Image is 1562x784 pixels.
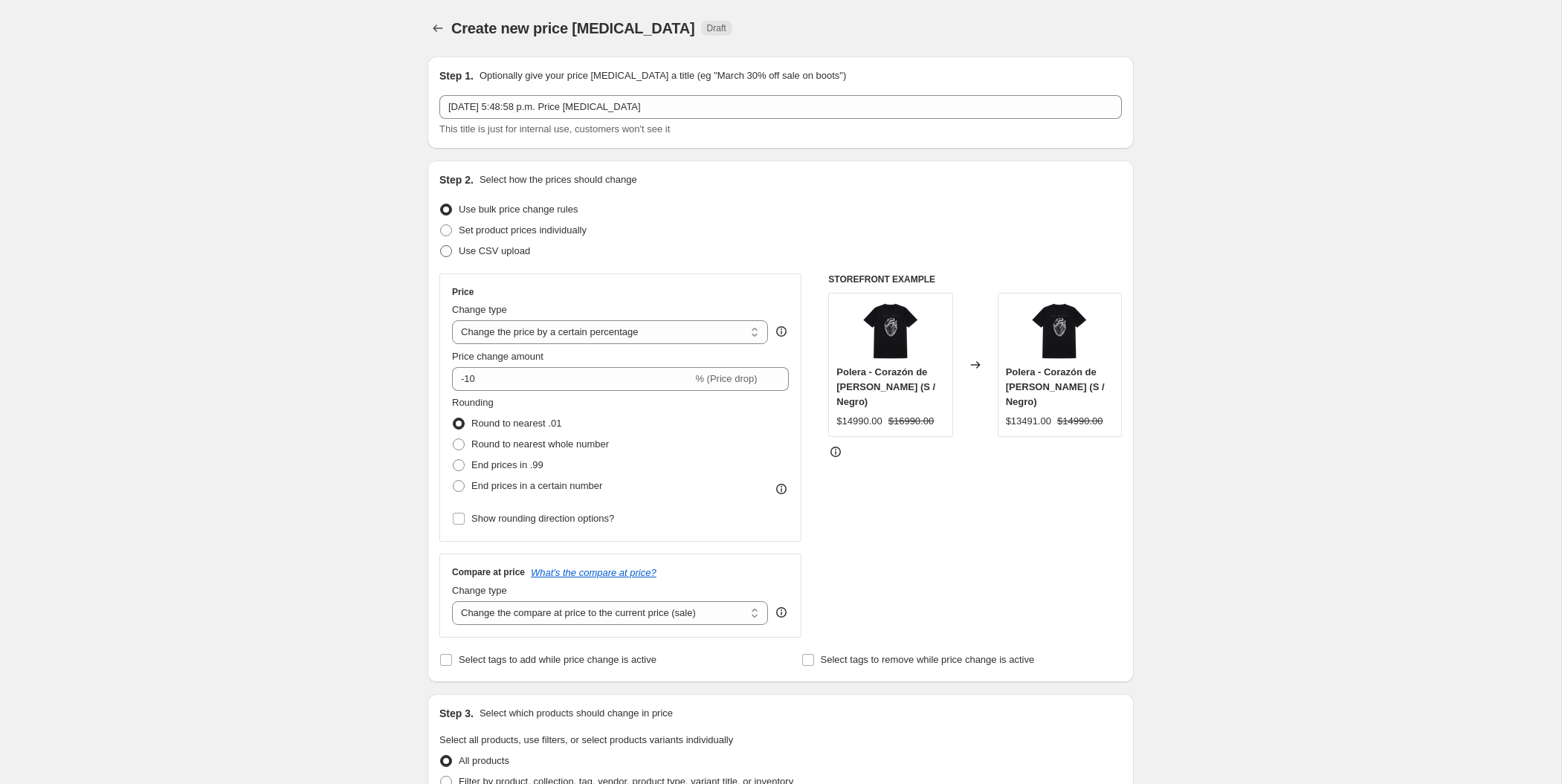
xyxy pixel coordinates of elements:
span: Price change amount [452,351,543,362]
div: help [774,324,789,339]
div: $14990.00 [836,414,882,429]
span: This title is just for internal use, customers won't see it [439,123,670,135]
h6: STOREFRONT EXAMPLE [828,273,1122,285]
span: % (Price drop) [695,373,757,384]
h2: Step 2. [439,172,474,187]
h2: Step 1. [439,68,474,83]
h3: Compare at price [452,566,525,578]
span: Change type [452,304,507,315]
div: help [774,605,789,620]
div: $13491.00 [1006,414,1051,429]
p: Optionally give your price [MEDICAL_DATA] a title (eg "March 30% off sale on boots") [480,68,846,83]
span: End prices in a certain number [471,480,602,491]
h3: Price [452,286,474,298]
span: Set product prices individually [459,224,587,236]
span: Select tags to remove while price change is active [821,654,1035,665]
span: Round to nearest whole number [471,438,609,450]
span: Use CSV upload [459,245,530,256]
h2: Step 3. [439,706,474,721]
img: POLERA-NEGRA_8c9ed56a-4505-49c1-900b-78f4380d5fb3_80x.png [861,301,920,360]
span: Polera - Corazón de [PERSON_NAME] (S / Negro) [836,366,935,407]
span: Rounding [452,397,494,408]
input: 30% off holiday sale [439,95,1122,119]
span: Select all products, use filters, or select products variants individually [439,734,733,745]
span: Select tags to add while price change is active [459,654,656,665]
span: Create new price [MEDICAL_DATA] [451,20,695,36]
span: Use bulk price change rules [459,204,578,215]
span: Round to nearest .01 [471,418,561,429]
p: Select which products should change in price [480,706,673,721]
button: What's the compare at price? [531,567,656,578]
span: Show rounding direction options? [471,513,614,524]
span: End prices in .99 [471,459,543,470]
img: POLERA-NEGRA_8c9ed56a-4505-49c1-900b-78f4380d5fb3_80x.png [1030,301,1089,360]
input: -15 [452,367,692,391]
span: Draft [707,22,726,34]
span: Polera - Corazón de [PERSON_NAME] (S / Negro) [1006,366,1105,407]
p: Select how the prices should change [480,172,637,187]
span: All products [459,755,509,766]
strike: $16990.00 [888,414,934,429]
span: Change type [452,585,507,596]
button: Price change jobs [427,18,448,39]
strike: $14990.00 [1057,414,1103,429]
